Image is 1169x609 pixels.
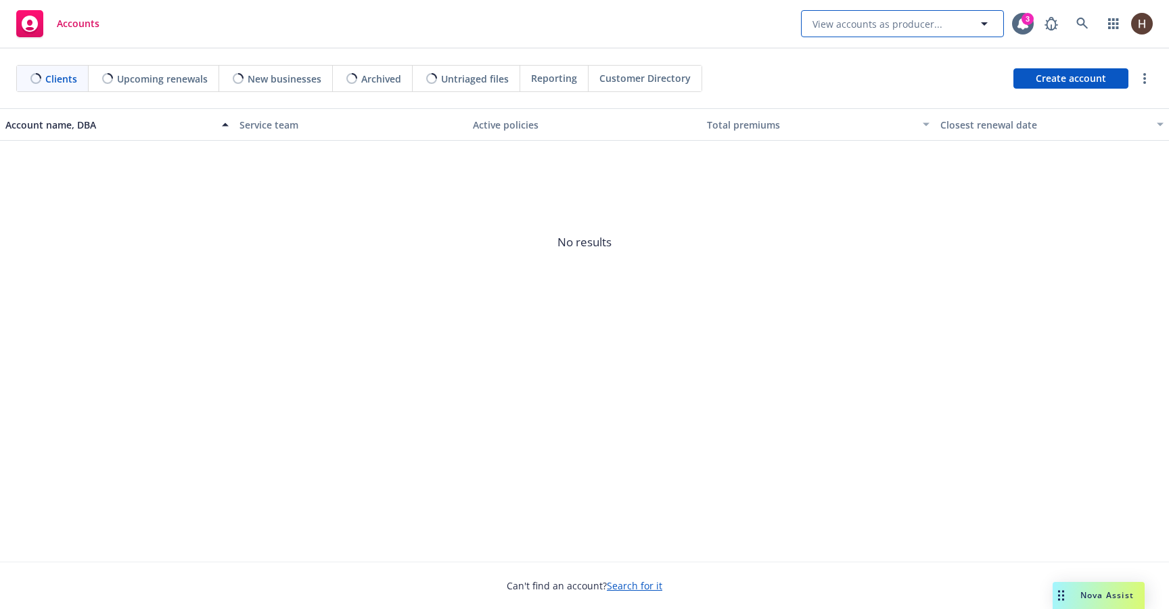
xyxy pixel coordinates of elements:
[473,118,696,132] div: Active policies
[1137,70,1153,87] a: more
[702,108,936,141] button: Total premiums
[11,5,105,43] a: Accounts
[1131,13,1153,35] img: photo
[1022,9,1034,22] div: 3
[935,108,1169,141] button: Closest renewal date
[812,17,942,31] span: View accounts as producer...
[1036,66,1106,91] span: Create account
[361,72,401,86] span: Archived
[117,72,208,86] span: Upcoming renewals
[801,10,1004,37] button: View accounts as producer...
[239,118,463,132] div: Service team
[1080,589,1134,601] span: Nova Assist
[1100,10,1127,37] a: Switch app
[1053,582,1145,609] button: Nova Assist
[45,72,77,86] span: Clients
[507,579,662,593] span: Can't find an account?
[234,108,468,141] button: Service team
[248,72,321,86] span: New businesses
[940,118,1149,132] div: Closest renewal date
[5,118,214,132] div: Account name, DBA
[607,579,662,592] a: Search for it
[1069,10,1096,37] a: Search
[707,118,915,132] div: Total premiums
[467,108,702,141] button: Active policies
[57,18,99,29] span: Accounts
[599,71,691,85] span: Customer Directory
[1053,582,1070,609] div: Drag to move
[531,71,577,85] span: Reporting
[441,72,509,86] span: Untriaged files
[1038,10,1065,37] a: Report a Bug
[1013,68,1128,89] a: Create account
